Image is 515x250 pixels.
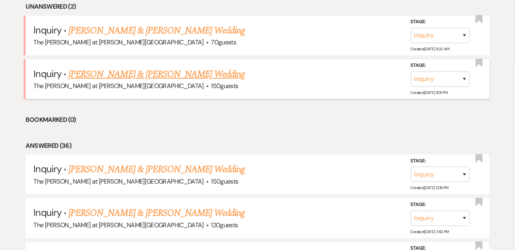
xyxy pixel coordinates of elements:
span: The [PERSON_NAME] at [PERSON_NAME][GEOGRAPHIC_DATA] [33,177,203,186]
span: 120 guests [211,221,238,229]
a: [PERSON_NAME] & [PERSON_NAME] Wedding [68,206,245,220]
li: Unanswered (2) [26,2,489,12]
label: Stage: [411,157,470,165]
span: Inquiry [33,68,61,80]
span: The [PERSON_NAME] at [PERSON_NAME][GEOGRAPHIC_DATA] [33,82,203,90]
span: 150 guests [211,177,238,186]
li: Bookmarked (0) [26,115,489,125]
span: 70 guests [211,38,236,46]
a: [PERSON_NAME] & [PERSON_NAME] Wedding [68,162,245,176]
a: [PERSON_NAME] & [PERSON_NAME] Wedding [68,24,245,38]
span: Created: [DATE] 11:01 PM [411,90,448,95]
span: Inquiry [33,163,61,175]
span: The [PERSON_NAME] at [PERSON_NAME][GEOGRAPHIC_DATA] [33,38,203,46]
span: Created: [DATE] 12:19 PM [411,185,449,190]
span: Created: [DATE] 7:40 PM [411,229,449,234]
span: 150 guests [211,82,238,90]
span: Inquiry [33,206,61,219]
label: Stage: [411,18,470,26]
span: The [PERSON_NAME] at [PERSON_NAME][GEOGRAPHIC_DATA] [33,221,203,229]
span: Created: [DATE] 9:32 AM [411,46,449,51]
label: Stage: [411,200,470,209]
a: [PERSON_NAME] & [PERSON_NAME] Wedding [68,67,245,81]
span: Inquiry [33,24,61,36]
label: Stage: [411,61,470,70]
li: Answered (36) [26,141,489,151]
